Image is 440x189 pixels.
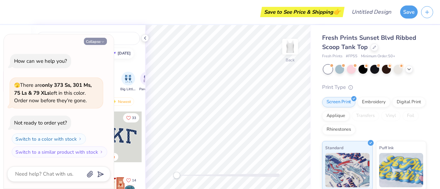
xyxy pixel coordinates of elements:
span: Parent's Weekend [139,87,155,92]
button: Switch to a color with stock [12,133,86,144]
div: Applique [322,111,350,121]
div: Back [286,57,295,63]
button: filter button [139,72,155,92]
span: Puff Ink [379,144,394,151]
span: # FP55 [346,54,357,59]
div: filter for Big Little Reveal [120,72,136,92]
img: Standard [325,153,370,187]
button: [DATE] [107,48,134,59]
span: Big Little Reveal [120,87,136,92]
img: Parent's Weekend Image [143,75,151,83]
span: 33 [132,116,136,120]
span: 👉 [333,8,341,16]
div: Rhinestones [322,125,355,135]
div: Print Type [322,83,426,91]
input: Untitled Design [346,5,397,19]
div: Transfers [352,111,379,121]
div: Save to See Price & Shipping [262,7,343,17]
button: Save [400,5,418,19]
img: Big Little Reveal Image [124,75,132,83]
span: There are left in this color. Order now before they're gone. [14,82,92,104]
div: Vinyl [381,111,400,121]
div: Foil [403,111,419,121]
img: Switch to a color with stock [78,137,82,141]
strong: only 373 Ss, 301 Ms, 75 Ls & 79 XLs [14,82,92,96]
div: filter for Parent's Weekend [139,72,155,92]
div: Newest [108,97,134,106]
span: Fresh Prints Sunset Blvd Ribbed Scoop Tank Top [322,34,416,51]
div: Embroidery [357,97,390,107]
button: Like [123,176,139,185]
button: Switch to a similar product with stock [12,146,107,157]
img: Switch to a similar product with stock [99,150,103,154]
span: 🫣 [14,82,20,88]
button: Like [123,113,139,122]
button: filter button [120,72,136,92]
span: Fresh Prints [322,54,342,59]
div: How can we help you? [14,58,67,64]
img: Back [283,40,297,54]
div: Screen Print [322,97,355,107]
span: Standard [325,144,343,151]
span: 14 [132,179,136,182]
button: Collapse [84,38,107,45]
div: halloween [118,51,131,55]
div: Accessibility label [173,172,180,179]
div: Not ready to order yet? [14,119,67,126]
span: Minimum Order: 50 + [361,54,395,59]
img: Puff Ink [379,153,423,187]
div: Digital Print [392,97,426,107]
